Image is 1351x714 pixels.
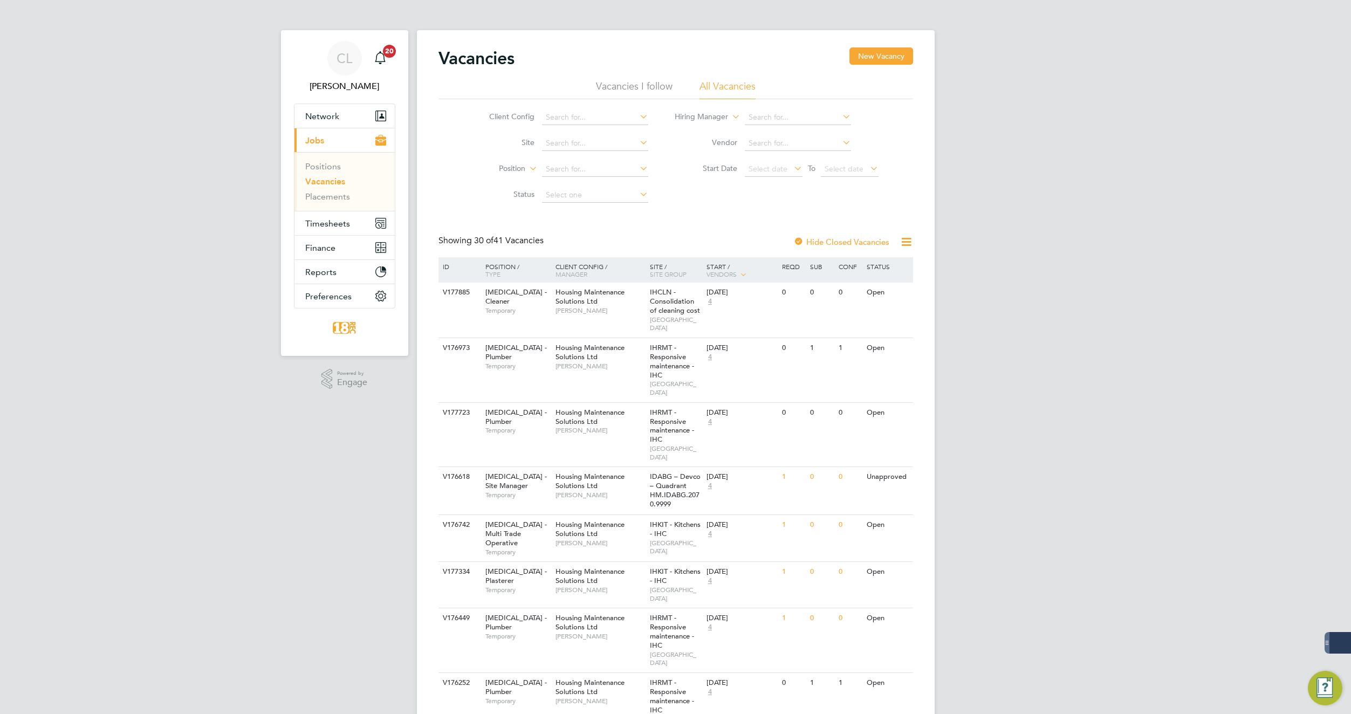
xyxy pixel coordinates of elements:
div: 1 [807,338,835,358]
span: Preferences [305,291,352,301]
div: [DATE] [707,472,777,482]
span: IHRMT - Responsive maintenance - IHC [650,343,694,380]
div: Open [864,403,911,423]
div: Open [864,673,911,693]
button: Timesheets [294,211,395,235]
span: [MEDICAL_DATA] - Multi Trade Operative [485,520,547,547]
a: CL[PERSON_NAME] [294,41,395,93]
input: Search for... [542,136,648,151]
div: V176973 [440,338,478,358]
span: [MEDICAL_DATA] - Plumber [485,613,547,631]
button: Engage Resource Center [1308,671,1342,705]
span: Temporary [485,632,550,641]
label: Hide Closed Vacancies [793,237,889,247]
span: Type [485,270,500,278]
a: 20 [369,41,391,75]
a: Placements [305,191,350,202]
div: 0 [836,562,864,582]
div: 1 [836,673,864,693]
div: Open [864,515,911,535]
div: 1 [779,515,807,535]
span: [MEDICAL_DATA] - Plasterer [485,567,547,585]
label: Vendor [675,138,737,147]
div: 0 [779,403,807,423]
div: 1 [807,673,835,693]
label: Client Config [472,112,534,121]
span: To [805,161,819,175]
span: 20 [383,45,396,58]
div: 0 [836,283,864,303]
span: Timesheets [305,218,350,229]
span: Engage [337,378,367,387]
a: Powered byEngage [321,369,367,389]
span: [PERSON_NAME] [556,362,644,370]
div: Client Config / [553,257,647,283]
li: All Vacancies [699,80,756,99]
span: Powered by [337,369,367,378]
span: Temporary [485,306,550,315]
button: Jobs [294,128,395,152]
div: 0 [807,467,835,487]
div: 0 [836,467,864,487]
div: [DATE] [707,614,777,623]
span: 30 of [474,235,493,246]
div: V176618 [440,467,478,487]
div: Conf [836,257,864,276]
label: Status [472,189,534,199]
span: Temporary [485,697,550,705]
span: [GEOGRAPHIC_DATA] [650,380,701,396]
div: [DATE] [707,520,777,530]
span: Select date [749,164,787,174]
div: Open [864,338,911,358]
img: 18rec-logo-retina.png [330,319,359,337]
div: V177885 [440,283,478,303]
span: Temporary [485,548,550,557]
div: Site / [647,257,704,283]
span: Housing Maintenance Solutions Ltd [556,287,625,306]
span: IHKIT - Kitchens - IHC [650,567,701,585]
span: Vendors [707,270,737,278]
span: Housing Maintenance Solutions Ltd [556,520,625,538]
span: Temporary [485,586,550,594]
div: 0 [779,338,807,358]
span: Housing Maintenance Solutions Ltd [556,567,625,585]
div: 0 [836,515,864,535]
div: 0 [836,403,864,423]
button: Finance [294,236,395,259]
span: Finance [305,243,335,253]
span: [PERSON_NAME] [556,632,644,641]
span: IHRMT - Responsive maintenance - IHC [650,613,694,650]
div: Unapproved [864,467,911,487]
div: 0 [807,403,835,423]
div: 0 [779,673,807,693]
span: CL [337,51,352,65]
label: Position [463,163,525,174]
span: Housing Maintenance Solutions Ltd [556,472,625,490]
input: Select one [542,188,648,203]
div: V177723 [440,403,478,423]
div: [DATE] [707,344,777,353]
h2: Vacancies [438,47,515,69]
input: Search for... [745,136,851,151]
span: [MEDICAL_DATA] - Plumber [485,408,547,426]
input: Search for... [542,162,648,177]
div: 0 [807,515,835,535]
button: Network [294,104,395,128]
span: Carla Lamb [294,80,395,93]
span: IHRMT - Responsive maintenance - IHC [650,408,694,444]
div: [DATE] [707,288,777,297]
span: [GEOGRAPHIC_DATA] [650,539,701,555]
div: V176252 [440,673,478,693]
a: Vacancies [305,176,345,187]
span: 4 [707,688,714,697]
div: Open [864,562,911,582]
div: V176449 [440,608,478,628]
span: [PERSON_NAME] [556,697,644,705]
li: Vacancies I follow [596,80,673,99]
span: 4 [707,530,714,539]
div: Open [864,608,911,628]
input: Search for... [542,110,648,125]
div: 0 [807,562,835,582]
span: Manager [556,270,587,278]
div: Reqd [779,257,807,276]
